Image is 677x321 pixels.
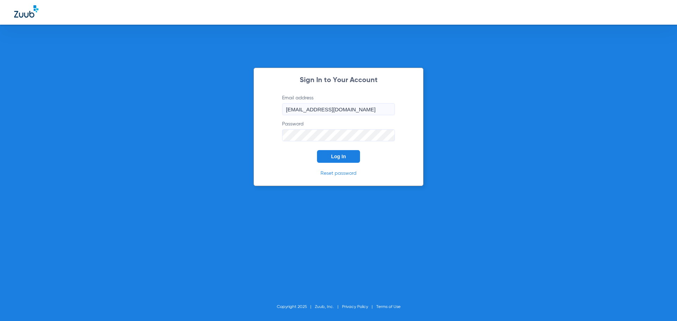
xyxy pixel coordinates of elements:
[282,94,395,115] label: Email address
[315,303,342,310] li: Zuub, Inc.
[331,154,346,159] span: Log In
[376,305,401,309] a: Terms of Use
[317,150,360,163] button: Log In
[321,171,356,176] a: Reset password
[282,121,395,141] label: Password
[282,129,395,141] input: Password
[282,103,395,115] input: Email address
[342,305,368,309] a: Privacy Policy
[272,77,405,84] h2: Sign In to Your Account
[277,303,315,310] li: Copyright 2025
[14,5,38,18] img: Zuub Logo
